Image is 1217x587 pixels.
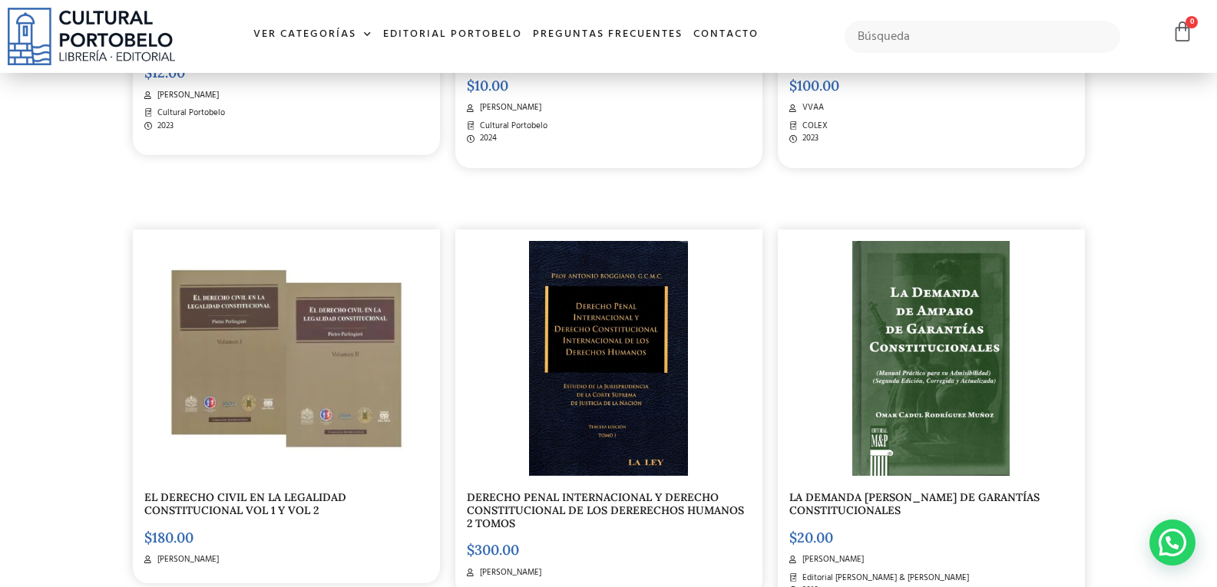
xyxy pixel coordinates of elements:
span: 2023 [154,120,174,133]
span: Editorial [PERSON_NAME] & [PERSON_NAME] [799,572,969,585]
bdi: 300.00 [467,541,519,559]
bdi: 10.00 [467,77,508,94]
span: 2024 [476,132,497,145]
span: 2023 [799,132,818,145]
span: [PERSON_NAME] [154,553,219,566]
span: $ [467,541,475,559]
a: Preguntas frecuentes [527,18,688,51]
bdi: 180.00 [144,529,193,546]
img: img20230912_11000884 [852,241,1009,476]
a: Contacto [688,18,764,51]
span: $ [789,77,797,94]
a: DERECHO PENAL INTERNACIONAL Y DERECHO CONSTITUCIONAL DE LOS DERERECHOS HUMANOS 2 TOMOS [467,490,744,530]
span: [PERSON_NAME] [154,89,219,102]
span: $ [144,529,152,546]
a: LA DEMANDA [PERSON_NAME] DE GARANTÍAS CONSTITUCIONALES [789,490,1040,517]
bdi: 20.00 [789,529,833,546]
input: Búsqueda [845,21,1120,53]
span: VVAA [799,101,824,114]
span: COLEX [799,120,828,133]
span: 0 [1186,16,1198,28]
span: $ [467,77,475,94]
span: Cultural Portobelo [476,120,547,133]
img: b6d1a3f8fab8dbdf994422a918fddd76-product [169,241,404,476]
span: [PERSON_NAME] [799,553,864,566]
span: Cultural Portobelo [154,107,225,120]
a: EL DERECHO CIVIL EN LA LEGALIDAD CONSTITUCIONAL VOL 1 Y VOL 2 [144,490,346,517]
span: [PERSON_NAME] [476,101,541,114]
a: Editorial Portobelo [378,18,527,51]
bdi: 100.00 [789,77,839,94]
span: $ [789,529,797,546]
a: Ver Categorías [248,18,378,51]
a: 0 [1172,21,1193,43]
span: [PERSON_NAME] [476,566,541,579]
img: img20231010_10371653 [529,241,687,476]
